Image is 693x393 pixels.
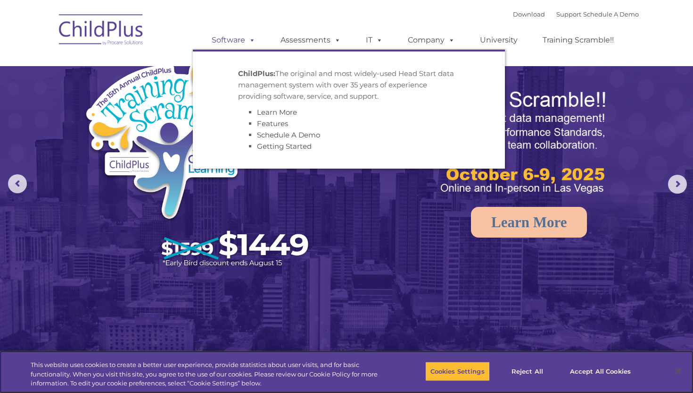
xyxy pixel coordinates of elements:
a: Company [398,31,464,50]
button: Reject All [498,361,557,381]
a: Software [202,31,265,50]
div: This website uses cookies to create a better user experience, provide statistics about user visit... [31,360,381,388]
a: IT [356,31,392,50]
button: Accept All Cookies [565,361,636,381]
strong: ChildPlus: [238,69,275,78]
button: Cookies Settings [425,361,490,381]
a: Assessments [271,31,350,50]
a: Training Scramble!! [533,31,623,50]
a: Learn More [257,108,297,117]
a: University [470,31,527,50]
a: Getting Started [257,142,312,151]
a: Features [257,119,288,128]
a: Learn More [471,207,587,238]
a: Schedule A Demo [257,130,320,139]
button: Close [668,361,688,382]
span: Phone number [131,101,171,108]
span: Last name [131,62,160,69]
p: The original and most widely-used Head Start data management system with over 35 years of experie... [238,68,460,102]
a: Support [556,10,581,18]
img: ChildPlus by Procare Solutions [54,8,148,55]
font: | [513,10,639,18]
a: Download [513,10,545,18]
a: Schedule A Demo [583,10,639,18]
